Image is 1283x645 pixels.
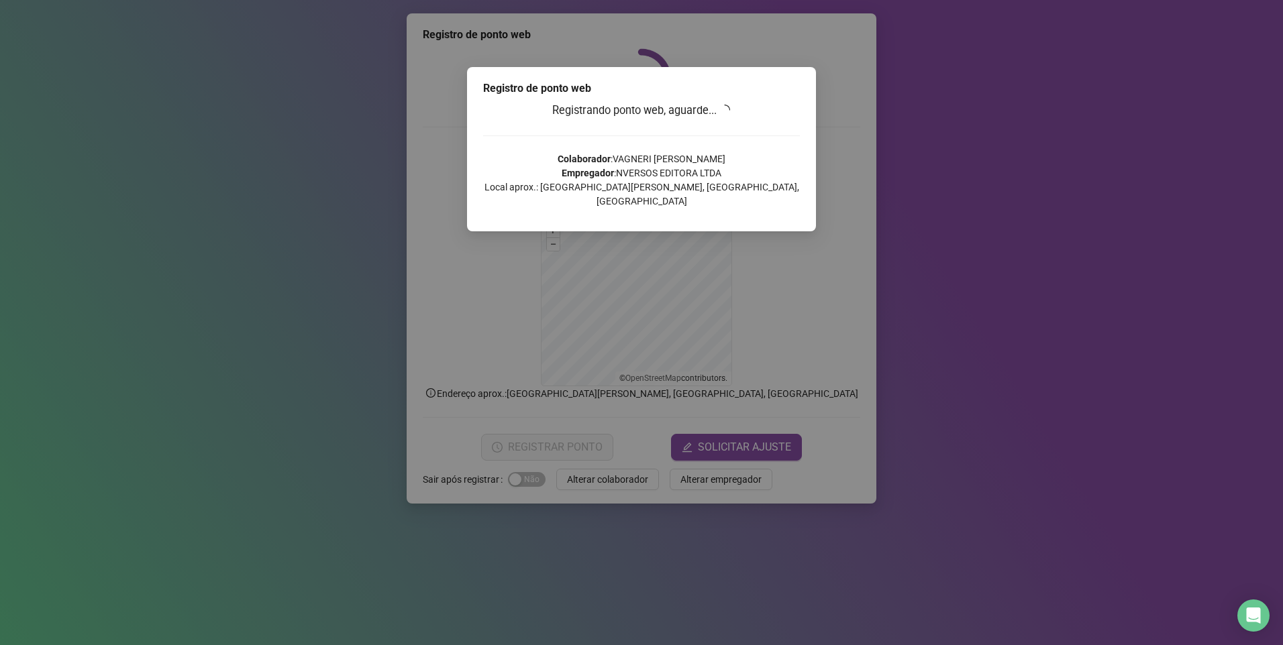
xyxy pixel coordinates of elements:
div: Registro de ponto web [483,80,800,97]
strong: Colaborador [558,154,611,164]
span: loading [718,103,733,117]
h3: Registrando ponto web, aguarde... [483,102,800,119]
div: Open Intercom Messenger [1237,599,1270,632]
p: : VAGNERI [PERSON_NAME] : NVERSOS EDITORA LTDA Local aprox.: [GEOGRAPHIC_DATA][PERSON_NAME], [GEO... [483,152,800,209]
strong: Empregador [562,168,614,178]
